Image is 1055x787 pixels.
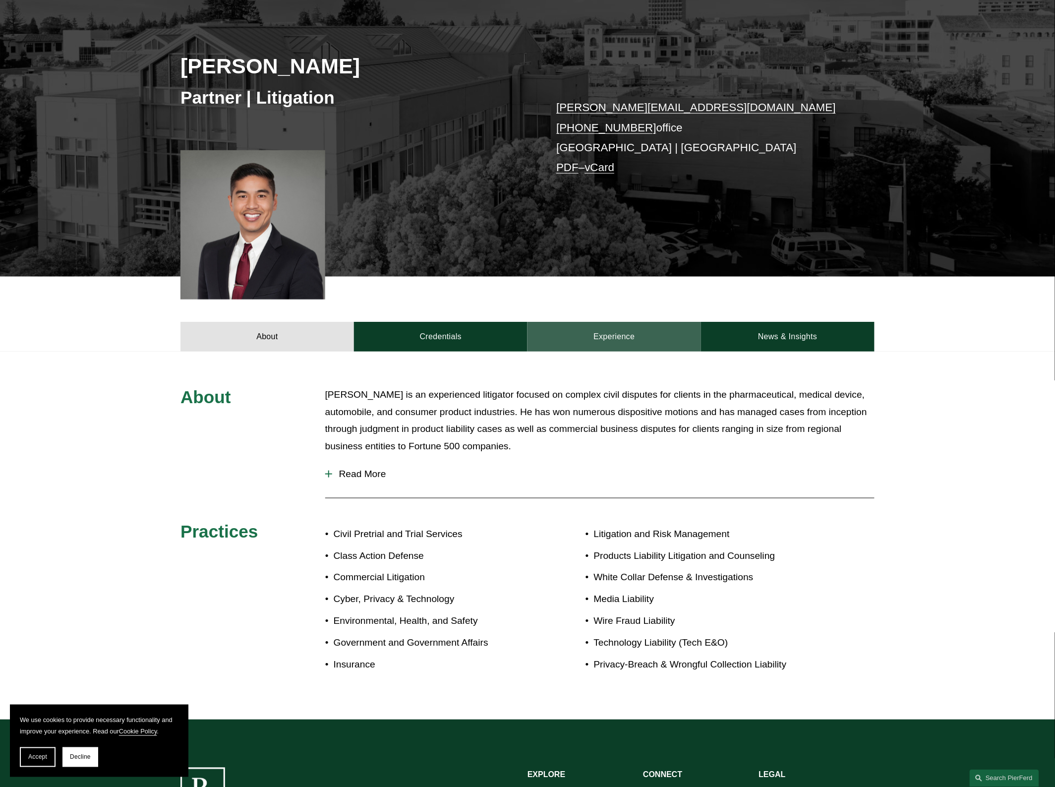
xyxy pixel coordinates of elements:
p: office [GEOGRAPHIC_DATA] | [GEOGRAPHIC_DATA] – [556,98,845,178]
p: We use cookies to provide necessary functionality and improve your experience. Read our . [20,715,178,737]
p: Environmental, Health, and Safety [334,613,527,630]
a: Search this site [970,770,1039,787]
p: Litigation and Risk Management [594,526,817,543]
p: Products Liability Litigation and Counseling [594,547,817,565]
a: About [180,322,354,352]
p: Commercial Litigation [334,569,527,587]
strong: LEGAL [759,771,786,779]
button: Read More [325,461,875,487]
h2: [PERSON_NAME] [180,53,527,79]
a: vCard [585,161,615,174]
span: Decline [70,754,91,761]
p: White Collar Defense & Investigations [594,569,817,587]
section: Cookie banner [10,705,188,777]
p: Insurance [334,657,527,674]
a: Cookie Policy [119,728,157,735]
span: Practices [180,522,258,541]
p: Wire Fraud Liability [594,613,817,630]
p: Cyber, Privacy & Technology [334,591,527,608]
p: [PERSON_NAME] is an experienced litigator focused on complex civil disputes for clients in the ph... [325,386,875,455]
span: About [180,387,231,407]
p: Civil Pretrial and Trial Services [334,526,527,543]
span: Accept [28,754,47,761]
p: Media Liability [594,591,817,608]
a: News & Insights [701,322,875,352]
strong: EXPLORE [527,771,565,779]
button: Accept [20,747,56,767]
a: Experience [527,322,701,352]
p: Privacy-Breach & Wrongful Collection Liability [594,657,817,674]
a: PDF [556,161,579,174]
p: Government and Government Affairs [334,635,527,652]
span: Read More [332,469,875,480]
a: [PHONE_NUMBER] [556,121,656,134]
p: Technology Liability (Tech E&O) [594,635,817,652]
a: Credentials [354,322,527,352]
button: Decline [62,747,98,767]
h3: Partner | Litigation [180,87,527,109]
a: [PERSON_NAME][EMAIL_ADDRESS][DOMAIN_NAME] [556,101,836,114]
strong: CONNECT [643,771,682,779]
p: Class Action Defense [334,547,527,565]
